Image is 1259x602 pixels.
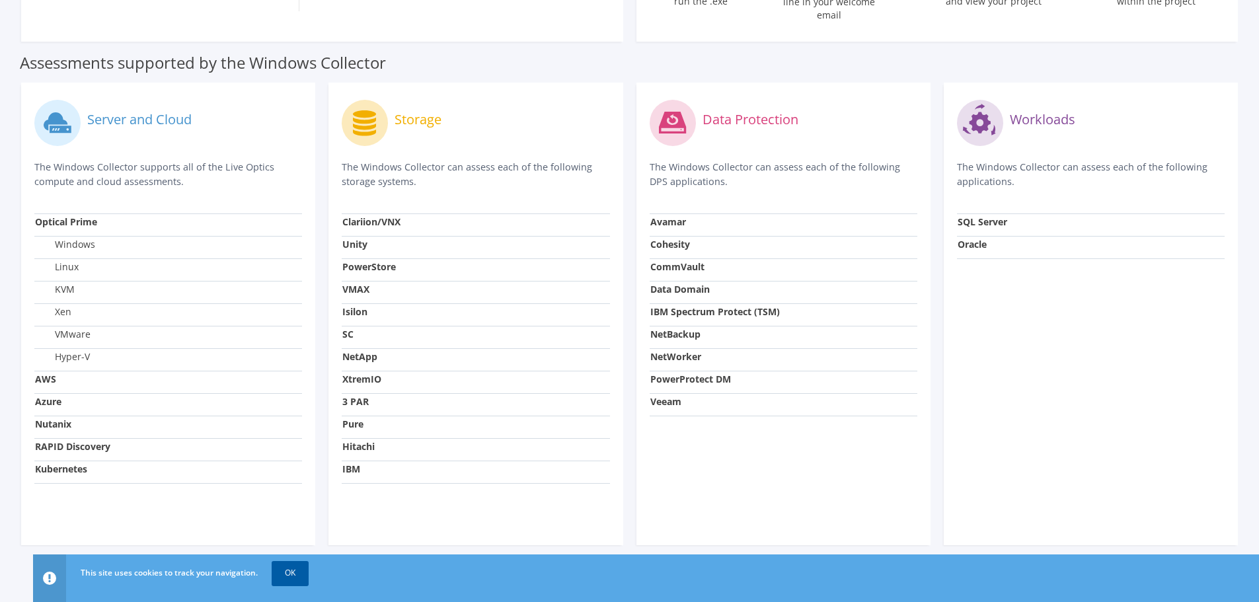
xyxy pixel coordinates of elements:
[35,305,71,319] label: Xen
[650,328,701,340] strong: NetBackup
[395,113,441,126] label: Storage
[35,350,90,363] label: Hyper-V
[342,260,396,273] strong: PowerStore
[342,238,367,250] strong: Unity
[87,113,192,126] label: Server and Cloud
[703,113,798,126] label: Data Protection
[342,418,363,430] strong: Pure
[1010,113,1075,126] label: Workloads
[650,373,731,385] strong: PowerProtect DM
[35,260,79,274] label: Linux
[650,260,705,273] strong: CommVault
[35,328,91,341] label: VMware
[35,283,75,296] label: KVM
[342,395,369,408] strong: 3 PAR
[342,328,354,340] strong: SC
[650,215,686,228] strong: Avamar
[35,215,97,228] strong: Optical Prime
[35,440,110,453] strong: RAPID Discovery
[650,395,681,408] strong: Veeam
[342,440,375,453] strong: Hitachi
[957,160,1225,189] p: The Windows Collector can assess each of the following applications.
[272,561,309,585] a: OK
[35,238,95,251] label: Windows
[81,567,258,578] span: This site uses cookies to track your navigation.
[342,283,369,295] strong: VMAX
[342,350,377,363] strong: NetApp
[35,373,56,385] strong: AWS
[650,238,690,250] strong: Cohesity
[342,463,360,475] strong: IBM
[20,56,386,69] label: Assessments supported by the Windows Collector
[342,215,401,228] strong: Clariion/VNX
[35,395,61,408] strong: Azure
[35,463,87,475] strong: Kubernetes
[342,305,367,318] strong: Isilon
[35,418,71,430] strong: Nutanix
[650,350,701,363] strong: NetWorker
[650,283,710,295] strong: Data Domain
[958,215,1007,228] strong: SQL Server
[958,238,987,250] strong: Oracle
[342,373,381,385] strong: XtremIO
[34,160,302,189] p: The Windows Collector supports all of the Live Optics compute and cloud assessments.
[650,160,917,189] p: The Windows Collector can assess each of the following DPS applications.
[342,160,609,189] p: The Windows Collector can assess each of the following storage systems.
[650,305,780,318] strong: IBM Spectrum Protect (TSM)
